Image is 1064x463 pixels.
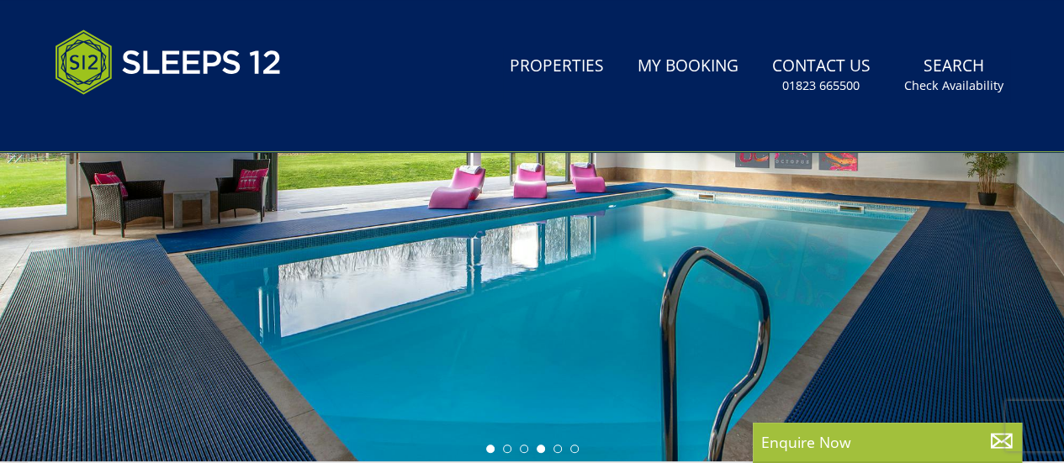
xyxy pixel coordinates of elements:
iframe: Customer reviews powered by Trustpilot [46,114,223,129]
small: Check Availability [904,77,1003,94]
small: 01823 665500 [782,77,860,94]
a: Properties [503,48,611,86]
a: My Booking [631,48,745,86]
p: Enquire Now [761,431,1014,453]
a: Contact Us01823 665500 [765,48,877,103]
img: Sleeps 12 [55,20,282,104]
a: SearchCheck Availability [897,48,1010,103]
